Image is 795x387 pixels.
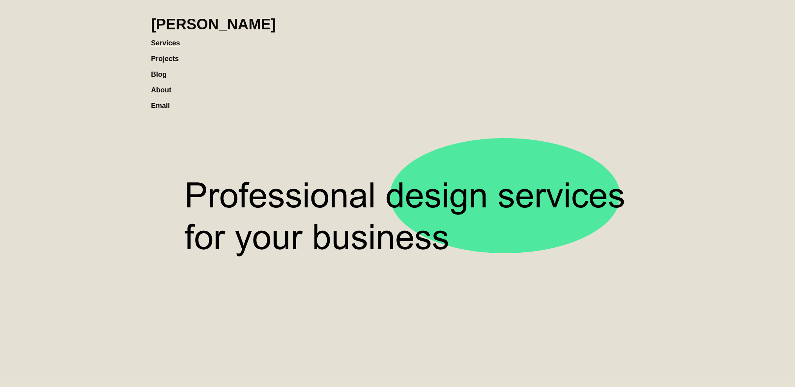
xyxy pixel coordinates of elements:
[151,47,187,63] a: Projects
[151,94,178,110] a: Email
[151,16,276,33] h1: [PERSON_NAME]
[151,8,276,33] a: home
[151,31,188,47] a: Services
[151,63,174,78] a: Blog
[151,78,179,94] a: About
